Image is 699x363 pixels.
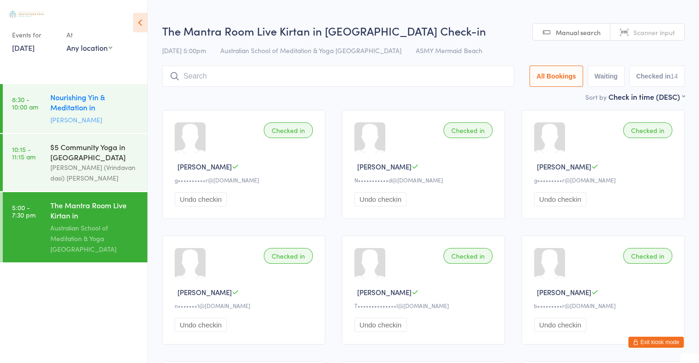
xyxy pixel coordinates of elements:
[177,162,232,171] span: [PERSON_NAME]
[444,248,492,264] div: Checked in
[556,28,601,37] span: Manual search
[537,162,591,171] span: [PERSON_NAME]
[50,200,140,223] div: The Mantra Room Live Kirtan in [GEOGRAPHIC_DATA]
[175,318,227,332] button: Undo checkin
[670,73,678,80] div: 14
[534,192,586,206] button: Undo checkin
[67,27,112,42] div: At
[50,115,140,125] div: [PERSON_NAME]
[3,84,147,133] a: 8:30 -10:00 amNourishing Yin & Meditation in [GEOGRAPHIC_DATA][PERSON_NAME]
[12,96,38,110] time: 8:30 - 10:00 am
[354,318,407,332] button: Undo checkin
[162,23,685,38] h2: The Mantra Room Live Kirtan in [GEOGRAPHIC_DATA] Check-in
[444,122,492,138] div: Checked in
[3,192,147,262] a: 5:00 -7:30 pmThe Mantra Room Live Kirtan in [GEOGRAPHIC_DATA]Australian School of Meditation & Yo...
[357,287,412,297] span: [PERSON_NAME]
[357,162,412,171] span: [PERSON_NAME]
[175,302,316,309] div: n•••••••1@[DOMAIN_NAME]
[264,248,313,264] div: Checked in
[220,46,401,55] span: Australian School of Meditation & Yoga [GEOGRAPHIC_DATA]
[585,92,607,102] label: Sort by
[12,27,57,42] div: Events for
[162,66,514,87] input: Search
[12,204,36,218] time: 5:00 - 7:30 pm
[50,162,140,183] div: [PERSON_NAME] (Vrindavan dasi) [PERSON_NAME]
[67,42,112,53] div: Any location
[9,11,44,18] img: Australian School of Meditation & Yoga (Gold Coast)
[628,337,684,348] button: Exit kiosk mode
[416,46,482,55] span: ASMY Mermaid Beach
[50,223,140,254] div: Australian School of Meditation & Yoga [GEOGRAPHIC_DATA]
[3,134,147,191] a: 10:15 -11:15 am$5 Community Yoga in [GEOGRAPHIC_DATA][PERSON_NAME] (Vrindavan dasi) [PERSON_NAME]
[623,122,672,138] div: Checked in
[264,122,313,138] div: Checked in
[177,287,232,297] span: [PERSON_NAME]
[175,176,316,184] div: g••••••••••r@[DOMAIN_NAME]
[629,66,685,87] button: Checked in14
[534,302,675,309] div: b•••••••••r@[DOMAIN_NAME]
[537,287,591,297] span: [PERSON_NAME]
[175,192,227,206] button: Undo checkin
[50,142,140,162] div: $5 Community Yoga in [GEOGRAPHIC_DATA]
[354,192,407,206] button: Undo checkin
[633,28,675,37] span: Scanner input
[50,92,140,115] div: Nourishing Yin & Meditation in [GEOGRAPHIC_DATA]
[354,176,495,184] div: N•••••••••••d@[DOMAIN_NAME]
[529,66,583,87] button: All Bookings
[608,91,685,102] div: Check in time (DESC)
[534,318,586,332] button: Undo checkin
[12,145,36,160] time: 10:15 - 11:15 am
[588,66,625,87] button: Waiting
[12,42,35,53] a: [DATE]
[162,46,206,55] span: [DATE] 5:00pm
[534,176,675,184] div: g•••••••••r@[DOMAIN_NAME]
[354,302,495,309] div: T••••••••••••••l@[DOMAIN_NAME]
[623,248,672,264] div: Checked in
